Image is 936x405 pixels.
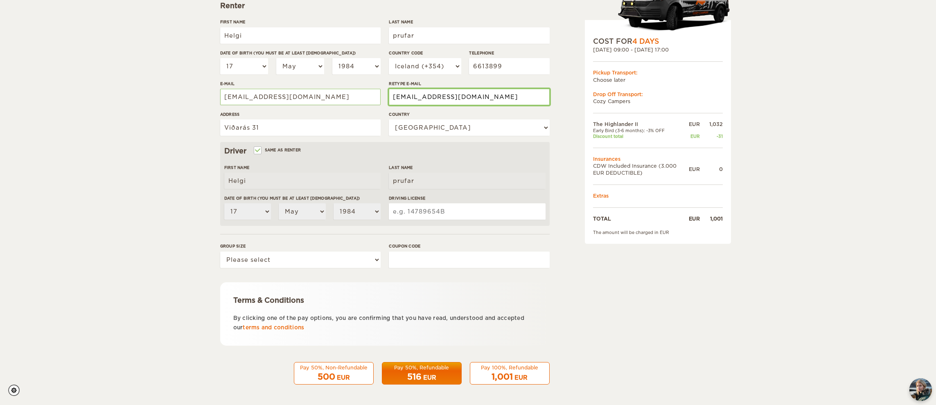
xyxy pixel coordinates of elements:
[700,133,723,139] div: -31
[593,155,723,162] td: Insurances
[689,215,700,222] div: EUR
[689,133,700,139] div: EUR
[294,362,374,385] button: Pay 50%, Non-Refundable 500 EUR
[700,121,723,128] div: 1,032
[389,173,545,189] input: e.g. Smith
[224,146,546,156] div: Driver
[220,81,381,87] label: E-mail
[255,148,260,154] input: Same as renter
[299,364,368,371] div: Pay 50%, Non-Refundable
[233,313,537,333] p: By clicking one of the pay options, you are confirming that you have read, understood and accepte...
[909,378,932,401] img: Freyja at Cozy Campers
[700,215,723,222] div: 1,001
[224,195,381,201] label: Date of birth (You must be at least [DEMOGRAPHIC_DATA])
[318,372,335,382] span: 500
[220,243,381,249] label: Group size
[387,364,456,371] div: Pay 50%, Refundable
[593,121,689,128] td: The Highlander II
[593,133,689,139] td: Discount total
[224,164,381,171] label: First Name
[492,372,513,382] span: 1,001
[593,229,723,235] div: The amount will be charged in EUR
[407,372,422,382] span: 516
[389,19,549,25] label: Last Name
[220,50,381,56] label: Date of birth (You must be at least [DEMOGRAPHIC_DATA])
[389,89,549,105] input: e.g. example@example.com
[220,111,381,117] label: Address
[909,378,932,401] button: chat-button
[389,81,549,87] label: Retype E-mail
[593,46,723,53] div: [DATE] 09:00 - [DATE] 17:00
[689,166,700,173] div: EUR
[243,324,304,331] a: terms and conditions
[389,195,545,201] label: Driving License
[593,128,689,133] td: Early Bird (3-6 months): -3% OFF
[514,373,528,382] div: EUR
[700,166,723,173] div: 0
[593,98,723,105] td: Cozy Campers
[423,373,436,382] div: EUR
[593,91,723,98] div: Drop Off Transport:
[593,162,689,176] td: CDW Included Insurance (3.000 EUR DEDUCTIBLE)
[469,58,549,74] input: e.g. 1 234 567 890
[220,27,381,44] input: e.g. William
[593,69,723,76] div: Pickup Transport:
[469,50,549,56] label: Telephone
[233,295,537,305] div: Terms & Conditions
[224,173,381,189] input: e.g. William
[255,146,301,154] label: Same as renter
[8,385,25,396] a: Cookie settings
[593,192,723,199] td: Extras
[382,362,462,385] button: Pay 50%, Refundable 516 EUR
[389,243,549,249] label: Coupon code
[689,121,700,128] div: EUR
[220,119,381,136] input: e.g. Street, City, Zip Code
[389,111,549,117] label: Country
[593,36,723,46] div: COST FOR
[389,203,545,220] input: e.g. 14789654B
[470,362,550,385] button: Pay 100%, Refundable 1,001 EUR
[389,50,461,56] label: Country Code
[632,37,659,45] span: 4 Days
[337,373,350,382] div: EUR
[220,1,550,11] div: Renter
[220,89,381,105] input: e.g. example@example.com
[389,164,545,171] label: Last Name
[593,76,723,83] td: Choose later
[593,215,689,222] td: TOTAL
[389,27,549,44] input: e.g. Smith
[220,19,381,25] label: First Name
[475,364,544,371] div: Pay 100%, Refundable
